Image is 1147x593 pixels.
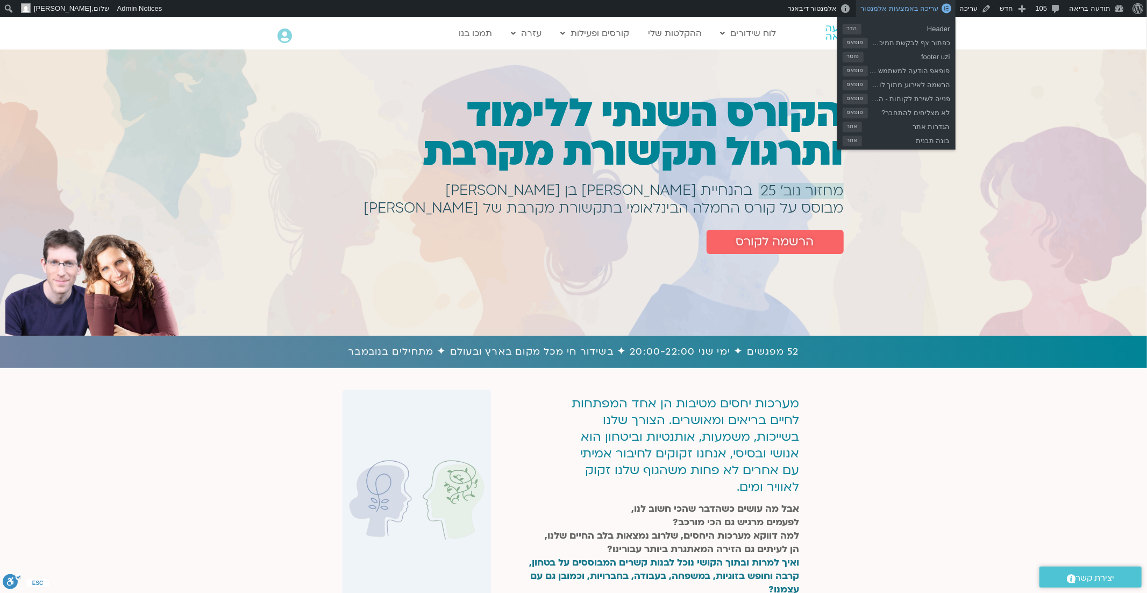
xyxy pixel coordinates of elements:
a: הגדרות אתראתר [837,118,956,132]
a: הרשמה לאירוע מתוך לוח האירועיםפופאפ [837,76,956,90]
span: יצירת קשר [1076,571,1115,585]
img: תודעה בריאה [826,25,873,41]
span: פופאפ [843,80,868,90]
a: לא מצליחים להתחבר?פופאפ [837,104,956,118]
a: לוח שידורים [715,23,782,44]
span: הרשמה לאירוע מתוך לוח האירועים [868,76,950,90]
a: ההקלטות שלי [643,23,707,44]
span: הגדרות אתר [862,118,950,132]
span: פנייה לשירת לקוחות - ההודעה התקבלה [868,90,950,104]
span: פופאפ [843,94,868,104]
h1: בהנחיית [PERSON_NAME] בן [PERSON_NAME] [446,188,753,193]
span: כפתור צף לבקשת תמיכה והרשמה התחברות יצירת קשר לכנס שהתחיל [868,34,950,48]
span: footer uzi [864,48,950,62]
span: לא מצליחים להתחבר? [868,104,950,118]
a: יצירת קשר [1039,567,1142,588]
span: פוטר [843,52,864,62]
span: אתר [843,136,862,146]
a: footer uziפוטר [837,48,956,62]
span: הדר [843,24,861,34]
span: הרשמה לקורס [736,235,814,249]
div: מערכות יחסים מטיבות הן אחד המפתחות לחיים בריאים ומאושרים. הצורך שלנו בשייכות, משמעות, אותנטיות וב... [565,395,800,499]
span: פופאפ [843,108,868,118]
span: [PERSON_NAME] [34,4,91,12]
a: כפתור צף לבקשת תמיכה והרשמה התחברות יצירת קשר לכנס שהתחילפופאפ [837,34,956,48]
h1: מבוסס על קורס החמלה הבינלאומי בתקשורת מקרבת של [PERSON_NAME] [364,206,844,210]
strong: אבל מה עושים כשהדבר שהכי חשוב לנו, לפעמים מרגיש גם הכי מורכב? למה דווקא מערכות היחסים, שלרוב נמצא... [545,503,800,542]
a: עזרה [505,23,547,44]
span: פופאפ [843,66,868,76]
strong: הן לעיתים גם הזירה המאתגרת ביותר עבורינו? [608,543,800,555]
a: פופאפ הודעה למשתמש לא רשוםפופאפ [837,62,956,76]
span: פופאפ [843,38,868,48]
span: פופאפ הודעה למשתמש לא רשום [868,62,950,76]
a: בונה תבניתאתר [837,132,956,146]
a: תמכו בנו [453,23,497,44]
span: אתר [843,122,862,132]
a: פנייה לשירת לקוחות - ההודעה התקבלהפופאפ [837,90,956,104]
h1: הקורס השנתי ללימוד ותרגול תקשורת מקרבת [331,94,844,172]
span: Header [861,20,950,34]
a: קורסים ופעילות [555,23,635,44]
a: הרשמה לקורס [707,230,844,254]
span: מחזור נוב׳ 25 [761,183,844,199]
a: Headerהדר [837,20,956,34]
span: בונה תבנית [862,132,950,146]
h1: 52 מפגשים ✦ ימי שני 20:00-22:00 ✦ בשידור חי מכל מקום בארץ ובעולם ✦ מתחילים בנובמבר [5,344,1142,360]
a: מחזור נוב׳ 25 [759,183,844,199]
span: עריכה באמצעות אלמנטור [860,4,938,12]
